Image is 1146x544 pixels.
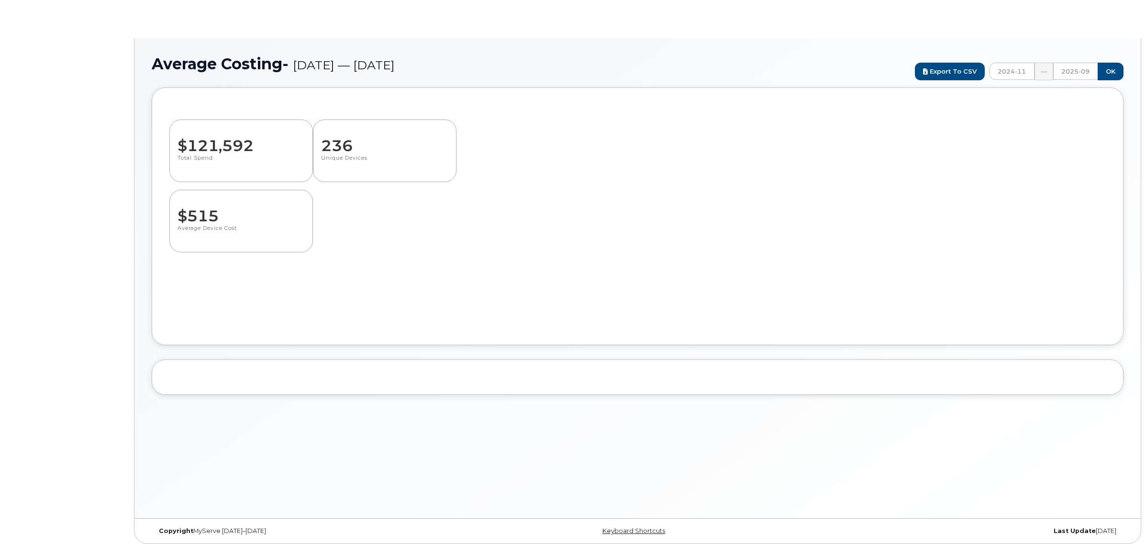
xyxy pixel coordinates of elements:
input: OK [1098,63,1124,80]
dd: $121,592 [178,128,304,154]
div: MyServe [DATE]–[DATE] [152,527,476,535]
a: Export to CSV [915,63,985,80]
dd: 236 [321,128,447,154]
dd: $515 [178,198,305,225]
span: [DATE] — [DATE] [293,58,395,72]
a: Keyboard Shortcuts [602,527,665,534]
span: Average Costing [152,55,395,72]
input: TO [1053,63,1098,80]
strong: Last Update [1054,527,1096,534]
span: - [282,54,289,73]
div: — [1035,63,1053,80]
div: [DATE] [800,527,1124,535]
p: Total Spend [178,154,304,172]
input: FROM [990,63,1035,80]
p: Average Device Cost [178,225,305,242]
strong: Copyright [159,527,193,534]
p: Unique Devices [321,154,447,172]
